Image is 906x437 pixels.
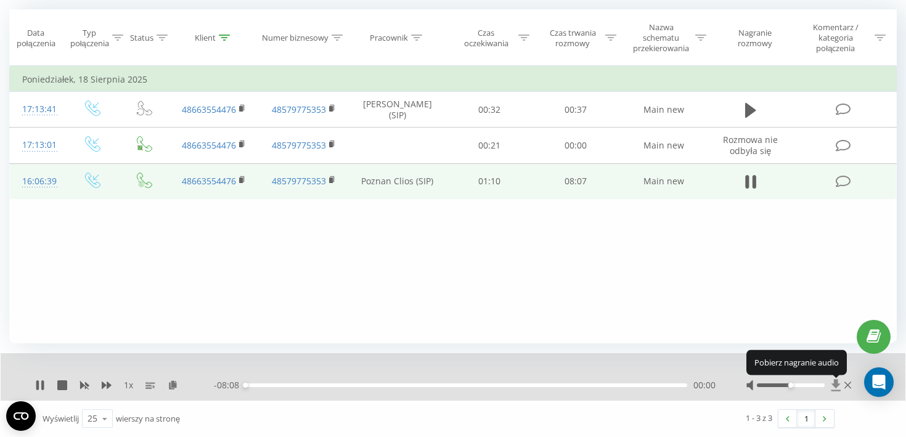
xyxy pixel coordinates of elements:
[243,383,248,388] div: Accessibility label
[619,92,709,128] td: Main new
[457,28,516,49] div: Czas oczekiwania
[446,92,532,128] td: 00:32
[22,169,52,194] div: 16:06:39
[349,163,446,199] td: Poznan Clios (SIP)
[22,133,52,157] div: 17:13:01
[446,163,532,199] td: 01:10
[619,163,709,199] td: Main new
[797,410,815,427] a: 1
[116,413,180,424] span: wierszy na stronę
[182,175,236,187] a: 48663554476
[262,33,329,43] div: Numer biznesowy
[70,28,109,49] div: Typ połączenia
[214,379,245,391] span: - 08:08
[370,33,408,43] div: Pracownik
[533,128,619,163] td: 00:00
[788,383,793,388] div: Accessibility label
[88,412,97,425] div: 25
[693,379,716,391] span: 00:00
[544,28,602,49] div: Czas trwania rozmowy
[124,379,133,391] span: 1 x
[272,175,326,187] a: 48579775353
[195,33,216,43] div: Klient
[349,92,446,128] td: [PERSON_NAME] (SIP)
[272,139,326,151] a: 48579775353
[272,104,326,115] a: 48579775353
[22,97,52,121] div: 17:13:41
[6,401,36,431] button: Open CMP widget
[746,350,847,375] div: Pobierz nagranie audio
[10,28,62,49] div: Data połączenia
[533,163,619,199] td: 08:07
[43,413,79,424] span: Wyświetlij
[130,33,153,43] div: Status
[182,104,236,115] a: 48663554476
[631,22,692,54] div: Nazwa schematu przekierowania
[533,92,619,128] td: 00:37
[182,139,236,151] a: 48663554476
[746,412,772,424] div: 1 - 3 z 3
[723,134,778,157] span: Rozmowa nie odbyła się
[619,128,709,163] td: Main new
[864,367,894,397] div: Open Intercom Messenger
[720,28,790,49] div: Nagranie rozmowy
[799,22,871,54] div: Komentarz / kategoria połączenia
[10,67,897,92] td: Poniedziałek, 18 Sierpnia 2025
[446,128,532,163] td: 00:21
